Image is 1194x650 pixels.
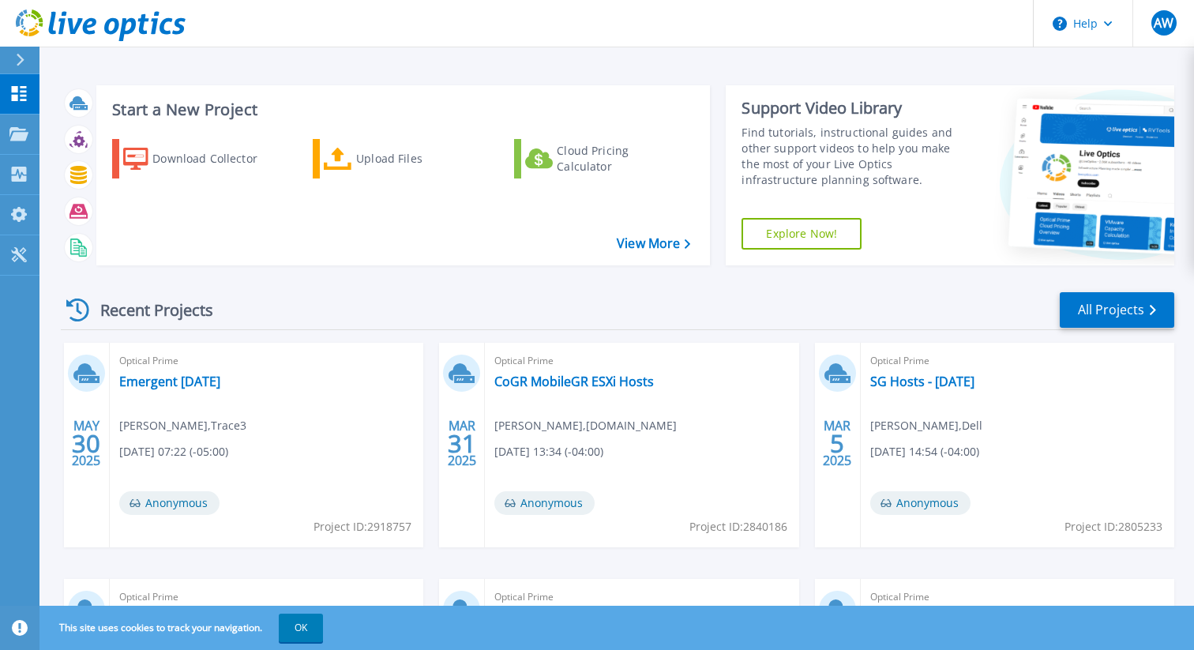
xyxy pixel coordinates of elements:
a: All Projects [1060,292,1174,328]
a: CoGR MobileGR ESXi Hosts [494,374,654,389]
div: Cloud Pricing Calculator [557,143,683,175]
span: Anonymous [494,491,595,515]
div: Upload Files [356,143,482,175]
span: Project ID: 2840186 [689,518,787,535]
a: Upload Files [313,139,489,178]
h3: Start a New Project [112,101,690,118]
span: 31 [448,437,476,450]
a: SG Hosts - [DATE] [870,374,974,389]
span: 30 [72,437,100,450]
span: Optical Prime [494,352,789,370]
div: Download Collector [152,143,279,175]
div: MAY 2025 [71,415,101,472]
span: [DATE] 14:54 (-04:00) [870,443,979,460]
button: OK [279,614,323,642]
span: 5 [830,437,844,450]
a: Download Collector [112,139,288,178]
span: Optical Prime [119,588,414,606]
span: Optical Prime [494,588,789,606]
span: Anonymous [119,491,220,515]
div: MAR 2025 [447,415,477,472]
a: Cloud Pricing Calculator [514,139,690,178]
span: Optical Prime [119,352,414,370]
span: Project ID: 2918757 [314,518,411,535]
div: Support Video Library [742,98,967,118]
span: Anonymous [870,491,971,515]
a: View More [617,236,690,251]
span: [DATE] 07:22 (-05:00) [119,443,228,460]
span: [PERSON_NAME] , Trace3 [119,417,246,434]
span: Optical Prime [870,588,1165,606]
span: Optical Prime [870,352,1165,370]
div: Find tutorials, instructional guides and other support videos to help you make the most of your L... [742,125,967,188]
a: Explore Now! [742,218,862,250]
span: This site uses cookies to track your navigation. [43,614,323,642]
span: Project ID: 2805233 [1064,518,1162,535]
span: [PERSON_NAME] , [DOMAIN_NAME] [494,417,677,434]
span: AW [1154,17,1173,29]
div: Recent Projects [61,291,235,329]
a: Emergent [DATE] [119,374,220,389]
span: [PERSON_NAME] , Dell [870,417,982,434]
span: [DATE] 13:34 (-04:00) [494,443,603,460]
div: MAR 2025 [822,415,852,472]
